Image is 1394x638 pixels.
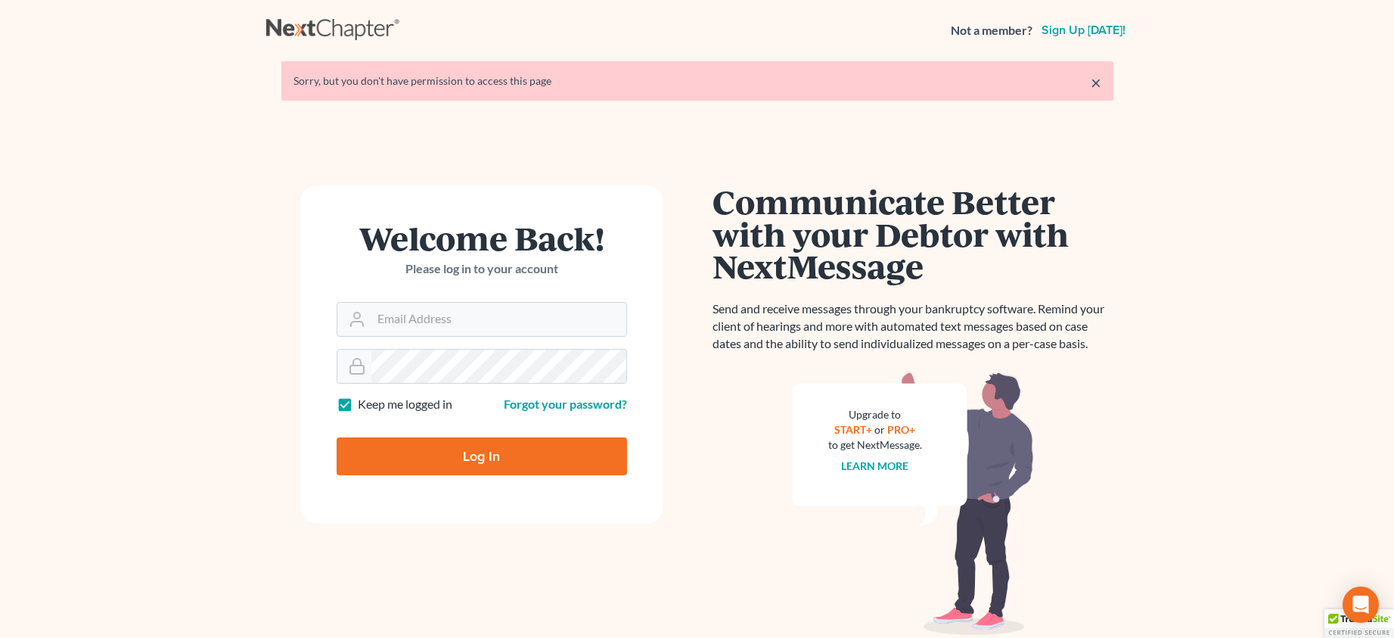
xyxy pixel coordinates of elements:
h1: Communicate Better with your Debtor with NextMessage [713,185,1113,282]
input: Email Address [371,303,626,336]
div: TrustedSite Certified [1324,609,1394,638]
input: Log In [337,437,627,475]
span: or [874,423,885,436]
p: Send and receive messages through your bankruptcy software. Remind your client of hearings and mo... [713,300,1113,353]
a: Forgot your password? [504,397,627,411]
a: Sign up [DATE]! [1039,24,1129,36]
div: Sorry, but you don't have permission to access this page [293,73,1101,89]
a: Learn more [841,459,908,472]
p: Please log in to your account [337,260,627,278]
div: Upgrade to [828,407,922,422]
label: Keep me logged in [358,396,452,413]
a: START+ [834,423,872,436]
strong: Not a member? [951,22,1032,39]
img: nextmessage_bg-59042aed3d76b12b5cd301f8e5b87938c9018125f34e5fa2b7a6b67550977c72.svg [792,371,1034,636]
h1: Welcome Back! [337,222,627,254]
div: Open Intercom Messenger [1343,587,1379,623]
a: × [1091,73,1101,92]
a: PRO+ [887,423,915,436]
div: to get NextMessage. [828,437,922,453]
